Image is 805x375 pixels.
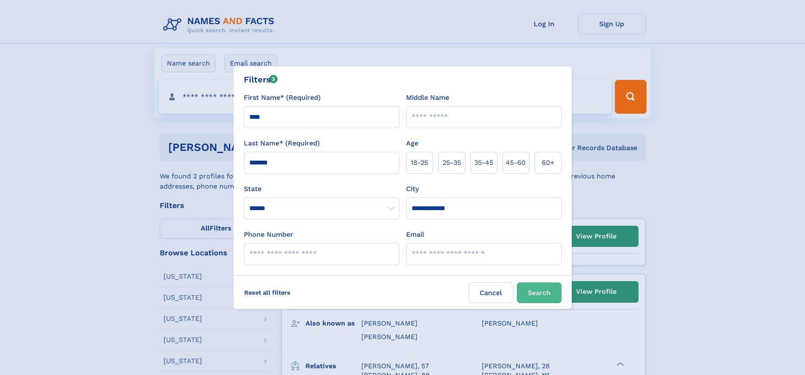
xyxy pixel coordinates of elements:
span: 18‑25 [411,158,428,168]
label: Last Name* (Required) [244,138,320,148]
label: Email [406,230,424,240]
span: 35‑45 [474,158,493,168]
label: Middle Name [406,93,449,103]
span: 25‑35 [442,158,461,168]
span: 45‑60 [506,158,526,168]
label: Phone Number [244,230,293,240]
label: City [406,184,419,194]
label: First Name* (Required) [244,93,321,103]
button: Search [517,282,562,303]
label: State [244,184,399,194]
label: Reset all filters [239,282,296,303]
label: Age [406,138,418,148]
div: Filters [244,73,278,86]
label: Cancel [469,282,513,303]
span: 60+ [542,158,554,168]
